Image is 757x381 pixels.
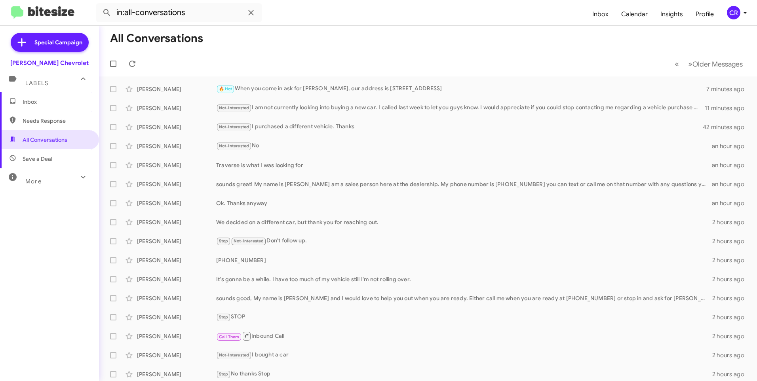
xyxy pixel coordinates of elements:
[706,85,751,93] div: 7 minutes ago
[25,178,42,185] span: More
[712,218,751,226] div: 2 hours ago
[23,117,90,125] span: Needs Response
[137,85,216,93] div: [PERSON_NAME]
[137,294,216,302] div: [PERSON_NAME]
[137,313,216,321] div: [PERSON_NAME]
[219,352,249,358] span: Not-Interested
[712,351,751,359] div: 2 hours ago
[689,3,720,26] a: Profile
[96,3,262,22] input: Search
[216,103,705,112] div: I am not currently looking into buying a new car. I called last week to let you guys know. I woul...
[219,124,249,130] span: Not-Interested
[712,256,751,264] div: 2 hours ago
[675,59,679,69] span: «
[219,238,228,244] span: Stop
[216,236,712,246] div: Don't follow up.
[137,161,216,169] div: [PERSON_NAME]
[216,294,712,302] div: sounds good, My name is [PERSON_NAME] and I would love to help you out when you are ready. Either...
[110,32,203,45] h1: All Conversations
[216,84,706,93] div: When you come in ask for [PERSON_NAME], our address is [STREET_ADDRESS]
[712,332,751,340] div: 2 hours ago
[234,238,264,244] span: Not-Interested
[586,3,615,26] a: Inbox
[712,161,751,169] div: an hour ago
[23,98,90,106] span: Inbox
[137,275,216,283] div: [PERSON_NAME]
[219,314,228,320] span: Stop
[712,370,751,378] div: 2 hours ago
[727,6,740,19] div: CR
[216,161,712,169] div: Traverse is what I was looking for
[34,38,82,46] span: Special Campaign
[137,142,216,150] div: [PERSON_NAME]
[670,56,684,72] button: Previous
[137,332,216,340] div: [PERSON_NAME]
[712,142,751,150] div: an hour ago
[137,199,216,207] div: [PERSON_NAME]
[216,256,712,264] div: [PHONE_NUMBER]
[137,370,216,378] div: [PERSON_NAME]
[216,122,703,131] div: I purchased a different vehicle. Thanks
[670,56,747,72] nav: Page navigation example
[216,141,712,150] div: No
[705,104,751,112] div: 11 minutes ago
[23,136,67,144] span: All Conversations
[10,59,89,67] div: [PERSON_NAME] Chevrolet
[216,370,712,379] div: No thanks Stop
[615,3,654,26] a: Calendar
[692,60,743,69] span: Older Messages
[712,275,751,283] div: 2 hours ago
[216,218,712,226] div: We decided on a different car, but thank you for reaching out.
[712,313,751,321] div: 2 hours ago
[137,218,216,226] div: [PERSON_NAME]
[11,33,89,52] a: Special Campaign
[137,104,216,112] div: [PERSON_NAME]
[219,105,249,110] span: Not-Interested
[703,123,751,131] div: 42 minutes ago
[216,275,712,283] div: It's gonna be a while. I have too much of my vehicle still I'm not rolling over.
[137,237,216,245] div: [PERSON_NAME]
[137,351,216,359] div: [PERSON_NAME]
[712,294,751,302] div: 2 hours ago
[720,6,748,19] button: CR
[219,334,240,339] span: Call Them
[23,155,52,163] span: Save a Deal
[712,180,751,188] div: an hour ago
[683,56,747,72] button: Next
[25,80,48,87] span: Labels
[688,59,692,69] span: »
[216,331,712,341] div: Inbound Call
[216,180,712,188] div: sounds great! My name is [PERSON_NAME] am a sales person here at the dealership. My phone number ...
[216,312,712,322] div: STOP
[216,351,712,360] div: I bought a car
[137,256,216,264] div: [PERSON_NAME]
[219,86,232,91] span: 🔥 Hot
[137,180,216,188] div: [PERSON_NAME]
[137,123,216,131] div: [PERSON_NAME]
[219,143,249,149] span: Not-Interested
[216,199,712,207] div: Ok. Thanks anyway
[712,199,751,207] div: an hour ago
[712,237,751,245] div: 2 hours ago
[219,371,228,377] span: Stop
[654,3,689,26] a: Insights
